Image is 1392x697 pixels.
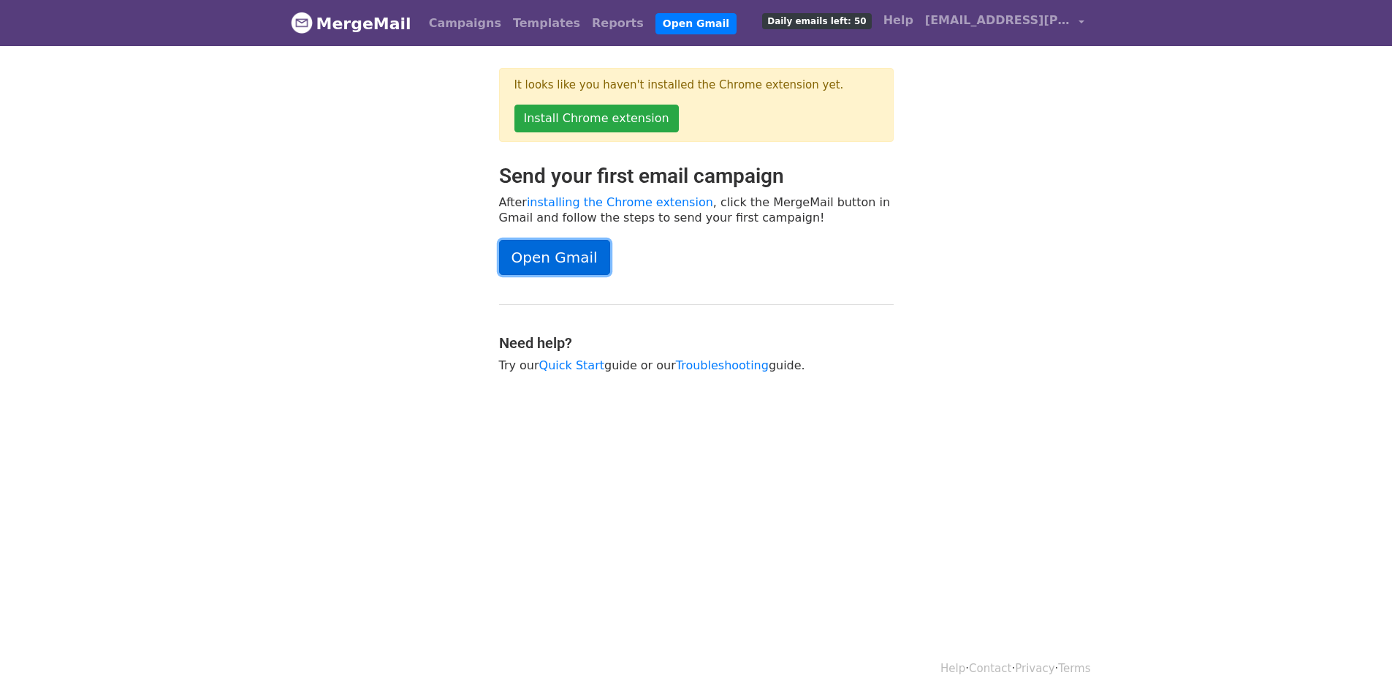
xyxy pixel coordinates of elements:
[291,12,313,34] img: MergeMail logo
[756,6,877,35] a: Daily emails left: 50
[655,13,737,34] a: Open Gmail
[499,240,610,275] a: Open Gmail
[969,662,1011,675] a: Contact
[676,358,769,372] a: Troubleshooting
[919,6,1090,40] a: [EMAIL_ADDRESS][PERSON_NAME][DOMAIN_NAME]
[514,105,679,132] a: Install Chrome extension
[762,13,871,29] span: Daily emails left: 50
[514,78,878,93] p: It looks like you haven't installed the Chrome extension yet.
[539,358,604,372] a: Quick Start
[1319,627,1392,697] iframe: Chat Widget
[878,6,919,35] a: Help
[499,358,894,373] p: Try our guide or our guide.
[499,334,894,352] h4: Need help?
[940,662,965,675] a: Help
[507,9,586,38] a: Templates
[291,8,411,39] a: MergeMail
[527,195,713,209] a: installing the Chrome extension
[1319,627,1392,697] div: Виджет чата
[925,12,1071,29] span: [EMAIL_ADDRESS][PERSON_NAME][DOMAIN_NAME]
[423,9,507,38] a: Campaigns
[1015,662,1054,675] a: Privacy
[499,195,894,225] p: After , click the MergeMail button in Gmail and follow the steps to send your first campaign!
[499,164,894,189] h2: Send your first email campaign
[1058,662,1090,675] a: Terms
[586,9,650,38] a: Reports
